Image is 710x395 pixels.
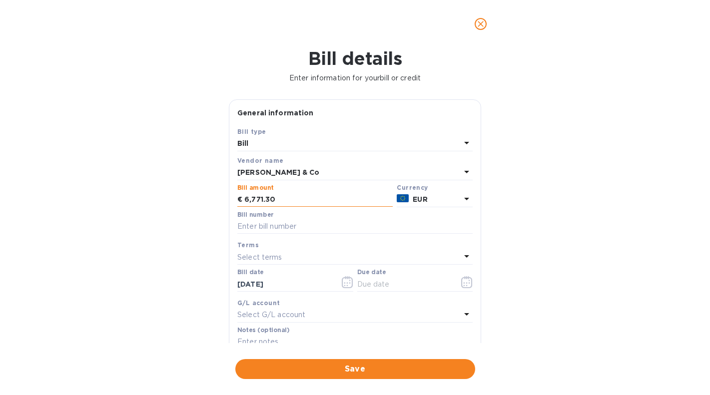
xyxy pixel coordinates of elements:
span: Save [243,363,467,375]
input: Enter bill number [237,219,473,234]
b: Currency [397,184,428,191]
label: Bill amount [237,185,273,191]
b: General information [237,109,314,117]
label: Bill number [237,212,273,218]
b: G/L account [237,299,280,307]
b: Vendor name [237,157,283,164]
button: close [469,12,493,36]
p: Enter information for your bill or credit [8,73,702,83]
b: Bill [237,139,249,147]
input: Due date [357,277,452,292]
input: Enter notes [237,335,473,350]
b: [PERSON_NAME] & Co [237,168,319,176]
input: € Enter bill amount [244,192,393,207]
label: Notes (optional) [237,327,290,333]
p: Select G/L account [237,310,305,320]
button: Save [235,359,475,379]
b: Terms [237,241,259,249]
h1: Bill details [8,48,702,69]
p: Select terms [237,252,282,263]
b: Bill type [237,128,266,135]
label: Due date [357,270,386,276]
div: € [237,192,244,207]
label: Bill date [237,270,264,276]
input: Select date [237,277,332,292]
b: EUR [413,195,427,203]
